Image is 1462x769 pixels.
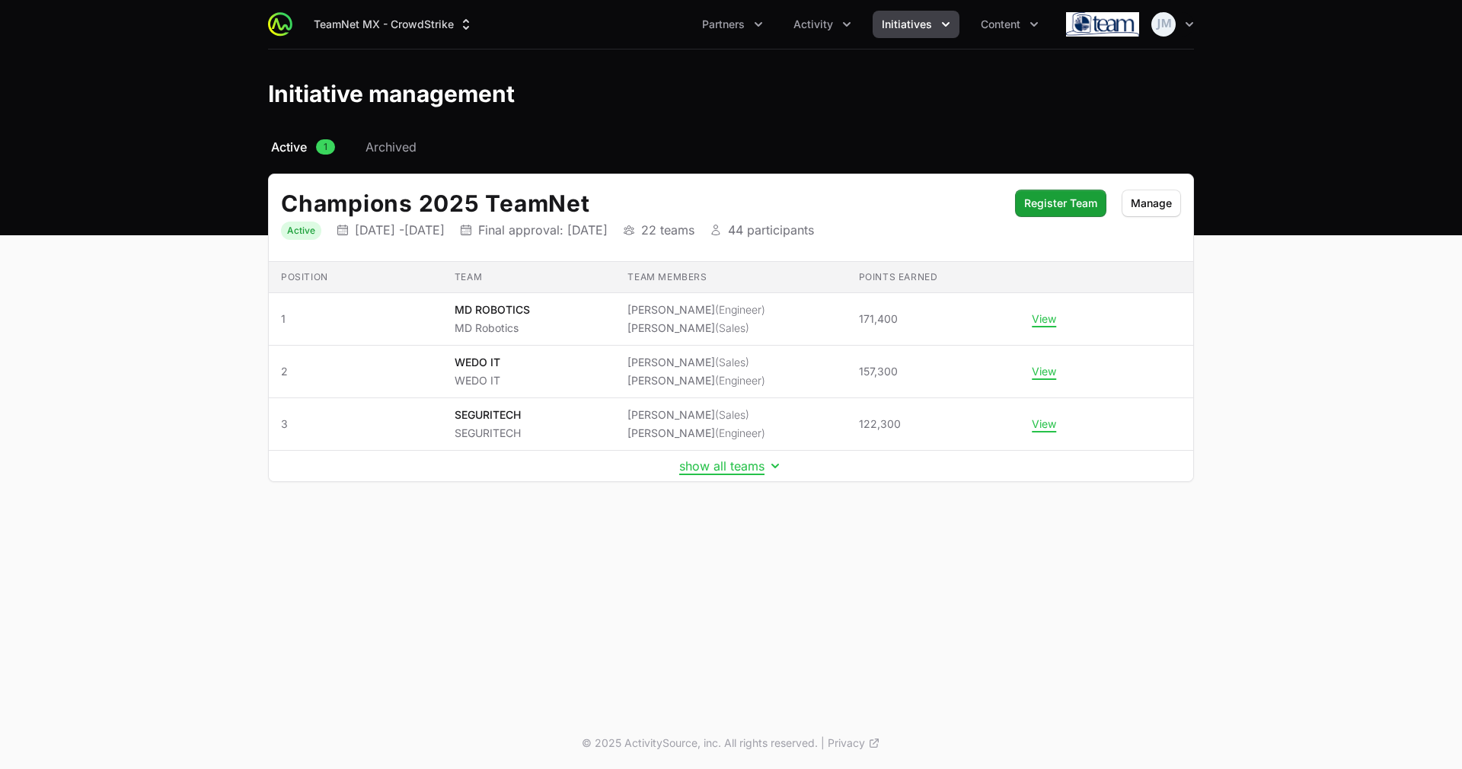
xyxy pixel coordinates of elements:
[269,262,442,293] th: Position
[478,222,608,238] p: Final approval: [DATE]
[627,321,765,336] li: [PERSON_NAME]
[981,17,1020,32] span: Content
[784,11,860,38] div: Activity menu
[442,262,616,293] th: Team
[268,138,1194,156] nav: Initiative activity log navigation
[873,11,959,38] button: Initiatives
[1032,365,1056,378] button: View
[728,222,814,238] p: 44 participants
[281,416,430,432] span: 3
[693,11,772,38] button: Partners
[582,735,818,751] p: © 2025 ActivitySource, inc. All rights reserved.
[355,222,445,238] p: [DATE] - [DATE]
[859,364,898,379] span: 157,300
[972,11,1048,38] div: Content menu
[641,222,694,238] p: 22 teams
[455,321,530,336] p: MD Robotics
[859,416,901,432] span: 122,300
[455,426,521,441] p: SEGURITECH
[1122,190,1181,217] button: Manage
[362,138,420,156] a: Archived
[1024,194,1097,212] span: Register Team
[292,11,1048,38] div: Main navigation
[715,408,749,421] span: (Sales)
[455,355,500,370] p: WEDO IT
[1131,194,1172,212] span: Manage
[1015,190,1106,217] button: Register Team
[793,17,833,32] span: Activity
[268,80,515,107] h1: Initiative management
[715,426,765,439] span: (Engineer)
[627,355,765,370] li: [PERSON_NAME]
[455,373,500,388] p: WEDO IT
[268,12,292,37] img: ActivitySource
[271,138,307,156] span: Active
[847,262,1020,293] th: Points earned
[281,190,1000,217] h2: Champions 2025 TeamNet
[627,407,765,423] li: [PERSON_NAME]
[1066,9,1139,40] img: TeamNet MX
[715,303,765,316] span: (Engineer)
[268,138,338,156] a: Active1
[679,458,783,474] button: show all teams
[972,11,1048,38] button: Content
[627,302,765,317] li: [PERSON_NAME]
[1032,417,1056,431] button: View
[882,17,932,32] span: Initiatives
[627,373,765,388] li: [PERSON_NAME]
[615,262,846,293] th: Team members
[715,321,749,334] span: (Sales)
[1151,12,1176,37] img: Juan Manuel Zuleta
[873,11,959,38] div: Initiatives menu
[305,11,483,38] div: Supplier switch menu
[828,735,880,751] a: Privacy
[268,174,1194,482] div: Initiative details
[316,139,335,155] span: 1
[305,11,483,38] button: TeamNet MX - CrowdStrike
[455,407,521,423] p: SEGURITECH
[365,138,417,156] span: Archived
[455,302,530,317] p: MD ROBOTICS
[715,374,765,387] span: (Engineer)
[784,11,860,38] button: Activity
[693,11,772,38] div: Partners menu
[281,364,430,379] span: 2
[715,356,749,369] span: (Sales)
[821,735,825,751] span: |
[1032,312,1056,326] button: View
[627,426,765,441] li: [PERSON_NAME]
[702,17,745,32] span: Partners
[859,311,898,327] span: 171,400
[281,311,430,327] span: 1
